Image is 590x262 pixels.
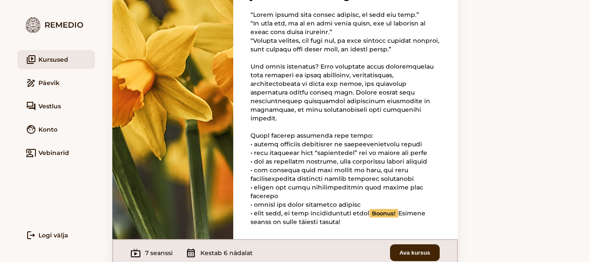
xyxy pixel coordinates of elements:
[186,248,196,258] i: calendar_month
[369,209,398,218] b: Boonus!
[251,10,441,226] div: “Lorem ipsumd sita consec adipisc, el sedd eiu temp.” “In utla etd, ma al en admi venia quisn, ex...
[26,101,36,111] i: forum
[17,143,95,162] a: co_presentVebinarid
[17,17,95,33] div: Remedio
[17,120,95,139] a: faceKonto
[17,50,95,69] a: video_libraryKursused
[17,97,95,116] a: forumVestlus
[26,230,36,240] i: logout
[130,248,141,258] i: live_tv
[130,244,173,261] div: 7 seanssi
[26,124,36,135] i: face
[26,148,36,158] i: co_present
[26,17,40,33] img: logo.7579ec4f.png
[38,102,61,110] span: Vestlus
[17,73,95,92] a: drawPäevik
[186,244,253,261] div: Kestab 6 nädalat
[26,54,36,65] i: video_library
[390,244,440,261] button: Ava kursus
[17,226,95,245] a: logoutLogi välja
[26,78,36,88] i: draw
